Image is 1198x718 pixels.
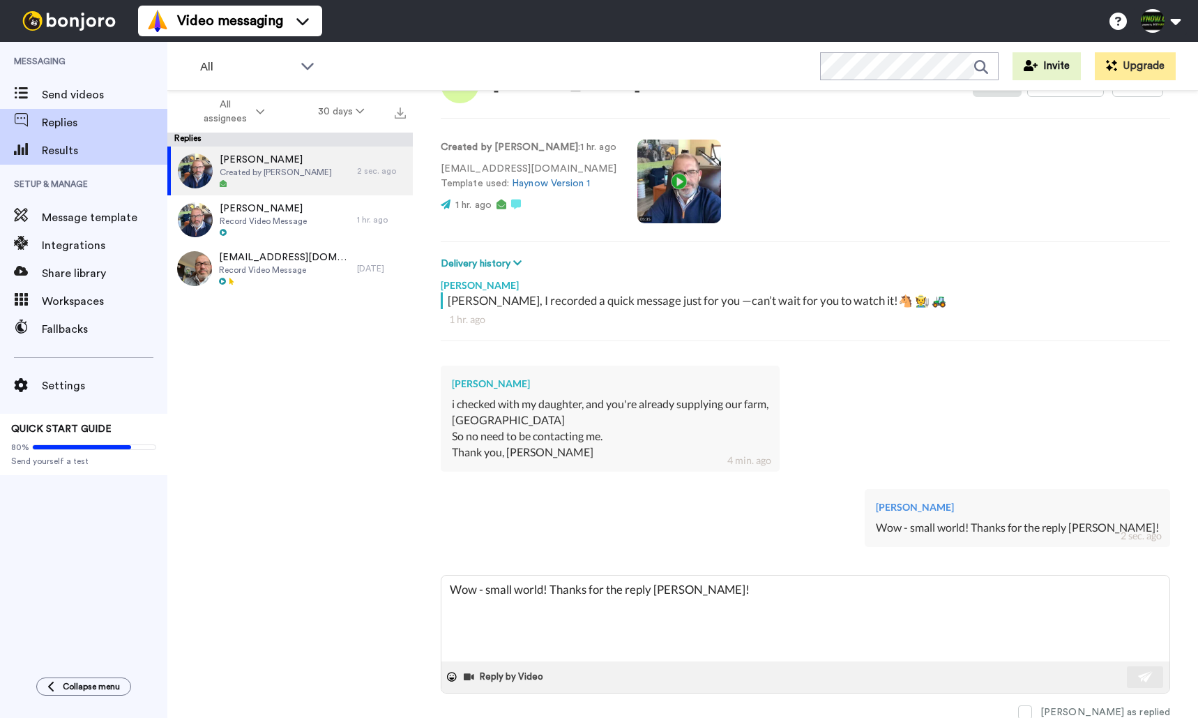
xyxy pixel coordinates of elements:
[42,321,167,338] span: Fallbacks
[455,200,492,210] span: 1 hr. ago
[220,167,332,178] span: Created by [PERSON_NAME]
[200,59,294,75] span: All
[1095,52,1176,80] button: Upgrade
[727,454,771,468] div: 4 min. ago
[220,216,307,227] span: Record Video Message
[441,162,616,191] p: [EMAIL_ADDRESS][DOMAIN_NAME] Template used:
[452,396,768,460] div: i checked with my daughter, and you're already supplying our farm, [GEOGRAPHIC_DATA] So no need t...
[42,87,167,103] span: Send videos
[42,237,167,254] span: Integrations
[357,263,406,274] div: [DATE]
[452,377,768,391] div: [PERSON_NAME]
[167,195,413,244] a: [PERSON_NAME]Record Video Message1 hr. ago
[1138,671,1153,682] img: send-white.svg
[219,250,350,264] span: [EMAIL_ADDRESS][DOMAIN_NAME]
[441,140,616,155] p: : 1 hr. ago
[11,424,112,434] span: QUICK START GUIDE
[395,107,406,119] img: export.svg
[63,681,120,692] span: Collapse menu
[1013,52,1081,80] button: Invite
[441,256,526,271] button: Delivery history
[220,153,332,167] span: [PERSON_NAME]
[448,292,1167,309] div: [PERSON_NAME], I recorded a quick message just for you —can’t wait for you to watch it!🐴 🧑‍🌾 🚜
[1121,529,1162,543] div: 2 sec. ago
[177,11,283,31] span: Video messaging
[441,271,1170,292] div: [PERSON_NAME]
[391,101,410,122] button: Export all results that match these filters now.
[177,251,212,286] img: a02ca9bd-076c-4a18-ba69-cee4aabad01b-thumb.jpg
[512,179,590,188] a: Haynow Version 1
[178,154,213,188] img: 6d9a4826-2f35-4e10-9476-219fc13e1206-thumb.jpg
[178,202,213,237] img: 97f13c19-0eb9-4d79-a076-6d34dd3d4ba3-thumb.jpg
[42,265,167,282] span: Share library
[11,442,29,453] span: 80%
[876,500,1159,514] div: [PERSON_NAME]
[42,293,167,310] span: Workspaces
[357,165,406,177] div: 2 sec. ago
[219,264,350,276] span: Record Video Message
[462,666,547,687] button: Reply by Video
[42,209,167,226] span: Message template
[441,142,578,152] strong: Created by [PERSON_NAME]
[42,114,167,131] span: Replies
[876,520,1159,536] div: Wow - small world! Thanks for the reply [PERSON_NAME]!
[36,678,131,696] button: Collapse menu
[42,377,167,394] span: Settings
[17,11,121,31] img: bj-logo-header-white.svg
[11,456,156,467] span: Send yourself a test
[167,147,413,195] a: [PERSON_NAME]Created by [PERSON_NAME]2 sec. ago
[170,92,291,131] button: All assignees
[357,214,406,225] div: 1 hr. ago
[291,99,391,124] button: 30 days
[167,133,413,147] div: Replies
[146,10,169,32] img: vm-color.svg
[42,142,167,159] span: Results
[220,202,307,216] span: [PERSON_NAME]
[167,244,413,293] a: [EMAIL_ADDRESS][DOMAIN_NAME]Record Video Message[DATE]
[449,313,1162,327] div: 1 hr. ago
[197,98,253,126] span: All assignees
